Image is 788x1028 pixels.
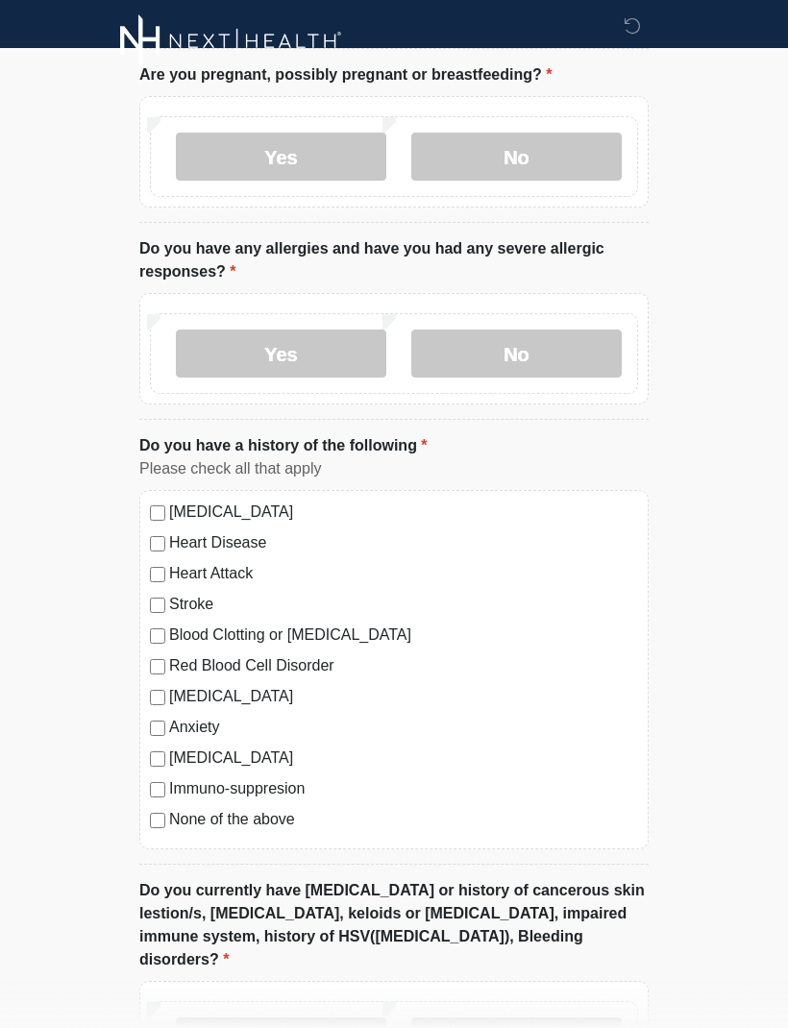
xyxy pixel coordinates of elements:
[169,654,638,677] label: Red Blood Cell Disorder
[120,14,342,67] img: Next-Health Logo
[150,505,165,521] input: [MEDICAL_DATA]
[169,808,638,831] label: None of the above
[150,690,165,705] input: [MEDICAL_DATA]
[169,531,638,554] label: Heart Disease
[139,879,649,971] label: Do you currently have [MEDICAL_DATA] or history of cancerous skin lestion/s, [MEDICAL_DATA], kelo...
[411,330,622,378] label: No
[169,747,638,770] label: [MEDICAL_DATA]
[169,685,638,708] label: [MEDICAL_DATA]
[169,562,638,585] label: Heart Attack
[150,628,165,644] input: Blood Clotting or [MEDICAL_DATA]
[169,716,638,739] label: Anxiety
[150,721,165,736] input: Anxiety
[150,751,165,767] input: [MEDICAL_DATA]
[139,457,649,480] div: Please check all that apply
[176,330,386,378] label: Yes
[169,593,638,616] label: Stroke
[169,501,638,524] label: [MEDICAL_DATA]
[176,133,386,181] label: Yes
[169,777,638,800] label: Immuno-suppresion
[150,536,165,551] input: Heart Disease
[150,659,165,674] input: Red Blood Cell Disorder
[411,133,622,181] label: No
[150,598,165,613] input: Stroke
[150,782,165,797] input: Immuno-suppresion
[169,624,638,647] label: Blood Clotting or [MEDICAL_DATA]
[150,813,165,828] input: None of the above
[139,237,649,283] label: Do you have any allergies and have you had any severe allergic responses?
[139,434,428,457] label: Do you have a history of the following
[150,567,165,582] input: Heart Attack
